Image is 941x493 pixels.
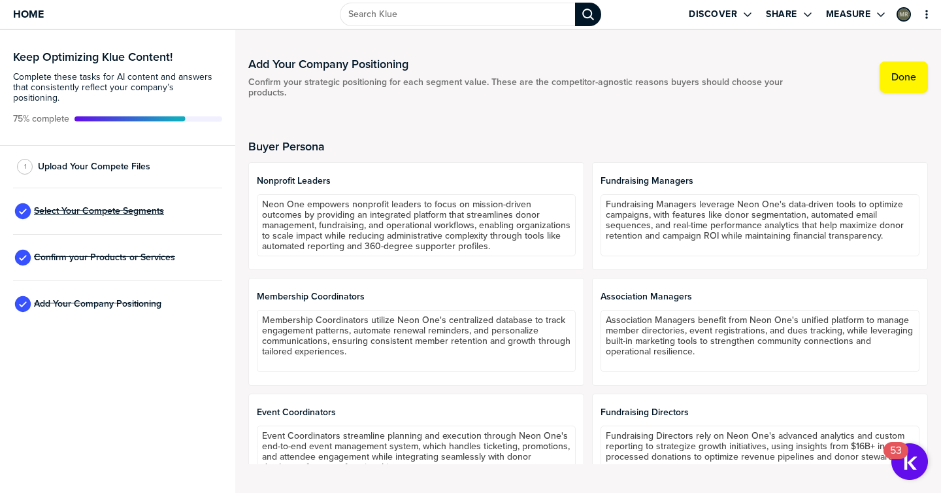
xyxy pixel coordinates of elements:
textarea: Fundraising Directors rely on Neon One's advanced analytics and custom reporting to strategize gr... [601,426,919,488]
textarea: Association Managers benefit from Neon One's unified platform to manage member directories, event... [601,310,919,372]
span: Membership Coordinators [257,292,576,302]
input: Search Klue [340,3,575,26]
label: Measure [826,8,871,20]
span: Fundraising Managers [601,176,919,186]
div: 53 [890,450,902,467]
span: Association Managers [601,292,919,302]
h2: Buyer Persona [248,140,928,153]
span: Fundraising Directors [601,407,919,418]
textarea: Membership Coordinators utilize Neon One's centralized database to track engagement patterns, aut... [257,310,576,372]
textarea: Event Coordinators streamline planning and execution through Neon One's end-to-end event manageme... [257,426,576,488]
span: Complete these tasks for AI content and answers that consistently reflect your company’s position... [13,72,222,103]
div: Michelle Robin [897,7,911,22]
label: Discover [689,8,737,20]
button: Open Resource Center, 53 new notifications [891,443,928,480]
textarea: Neon One empowers nonprofit leaders to focus on mission-driven outcomes by providing an integrate... [257,194,576,256]
textarea: Fundraising Managers leverage Neon One's data-driven tools to optimize campaigns, with features l... [601,194,919,256]
span: Select Your Compete Segments [34,206,164,216]
label: Share [766,8,797,20]
span: Active [13,114,69,124]
span: 1 [24,161,26,171]
span: Nonprofit Leaders [257,176,576,186]
h1: Add Your Company Positioning [248,56,806,72]
img: 9a754b09067faf663700b6f37467b144-sml.png [898,8,910,20]
span: Confirm your strategic positioning for each segment value. These are the competitor-agnostic reas... [248,77,806,98]
span: Upload Your Compete Files [38,161,150,172]
span: Home [13,8,44,20]
span: Confirm your Products or Services [34,252,175,263]
a: Edit Profile [895,6,912,23]
span: Add Your Company Positioning [34,299,161,309]
label: Done [891,71,916,84]
div: Search Klue [575,3,601,26]
span: Event Coordinators [257,407,576,418]
button: Done [880,61,928,93]
h3: Keep Optimizing Klue Content! [13,51,222,63]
